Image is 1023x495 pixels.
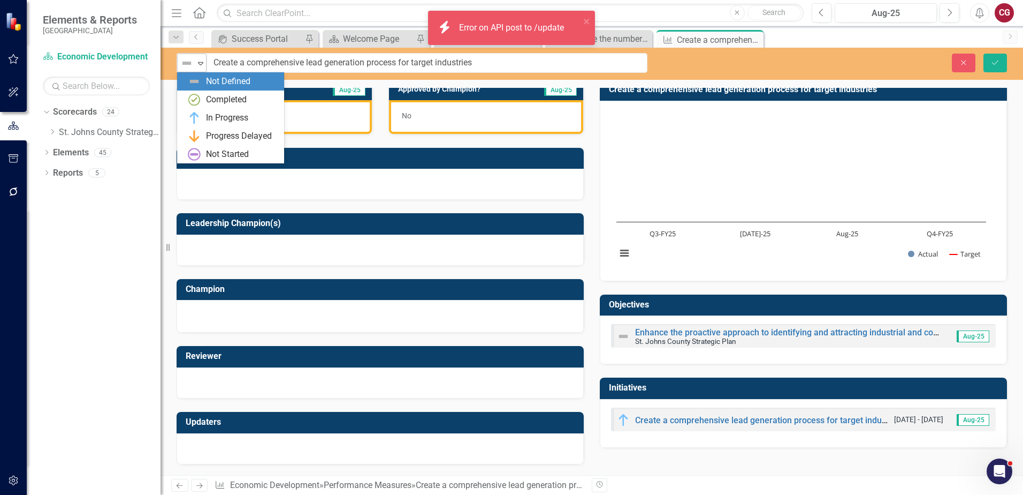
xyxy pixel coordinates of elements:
[836,229,858,238] text: Aug-25
[333,84,365,96] span: Aug-25
[609,85,1002,94] h3: Create a comprehensive lead generation process for target industries
[566,32,650,46] div: Increase the number of site submissions for project referrals from regional partners
[43,77,150,95] input: Search Below...
[188,93,201,106] img: Completed
[188,111,201,124] img: In Progress
[747,5,801,20] button: Search
[740,229,770,238] text: [DATE]-25
[206,148,249,161] div: Not Started
[186,351,578,361] h3: Reviewer
[908,249,938,259] button: Show Actual
[650,229,676,238] text: Q3-FY25
[186,284,578,294] h3: Champion
[835,3,937,22] button: Aug-25
[762,8,785,17] span: Search
[43,26,137,35] small: [GEOGRAPHIC_DATA]
[53,106,97,118] a: Scorecards
[583,15,591,27] button: close
[544,84,577,96] span: Aug-25
[217,4,804,22] input: Search ClearPoint...
[838,7,933,20] div: Aug-25
[186,153,578,163] h3: Why are we measuring?
[232,32,302,46] div: Success Portal
[677,33,761,47] div: Create a comprehensive lead generation process for target industries
[402,111,411,120] span: No
[5,12,24,31] img: ClearPoint Strategy
[188,148,201,161] img: Not Started
[94,148,111,157] div: 45
[416,480,674,490] div: Create a comprehensive lead generation process for target industries
[950,249,981,259] button: Show Target
[43,51,150,63] a: Economic Development
[215,479,584,492] div: » »
[459,22,567,34] div: Error on API post to /update
[43,13,137,26] span: Elements & Reports
[188,130,201,142] img: Progress Delayed
[180,57,193,70] img: Not Defined
[324,480,411,490] a: Performance Measures
[53,167,83,179] a: Reports
[398,85,526,93] h3: Approved by Champion?
[957,414,989,426] span: Aug-25
[206,112,248,124] div: In Progress
[609,300,1002,310] h3: Objectives
[59,126,161,139] a: St. Johns County Strategic Plan
[611,109,996,270] div: Chart. Highcharts interactive chart.
[995,3,1014,22] button: CG
[230,480,319,490] a: Economic Development
[894,415,943,425] small: [DATE] - [DATE]
[617,330,630,343] img: Not Defined
[206,76,250,88] div: Not Defined
[325,32,414,46] a: Welcome Page
[617,246,632,261] button: View chart menu, Chart
[206,130,272,142] div: Progress Delayed
[186,417,578,427] h3: Updaters
[548,32,650,46] a: Increase the number of site submissions for project referrals from regional partners
[88,168,105,177] div: 5
[207,53,647,73] input: This field is required
[53,147,89,159] a: Elements
[206,94,247,106] div: Completed
[343,32,414,46] div: Welcome Page
[987,459,1012,484] iframe: Intercom live chat
[188,75,201,88] img: Not Defined
[102,108,119,117] div: 24
[957,331,989,342] span: Aug-25
[214,32,302,46] a: Success Portal
[617,414,630,426] img: In Progress
[635,415,903,425] a: Create a comprehensive lead generation process for target industries
[609,383,1002,393] h3: Initiatives
[186,219,578,228] h3: Leadership Champion(s)
[927,229,953,238] text: Q4-FY25
[611,109,991,270] svg: Interactive chart
[635,337,736,346] small: St. Johns County Strategic Plan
